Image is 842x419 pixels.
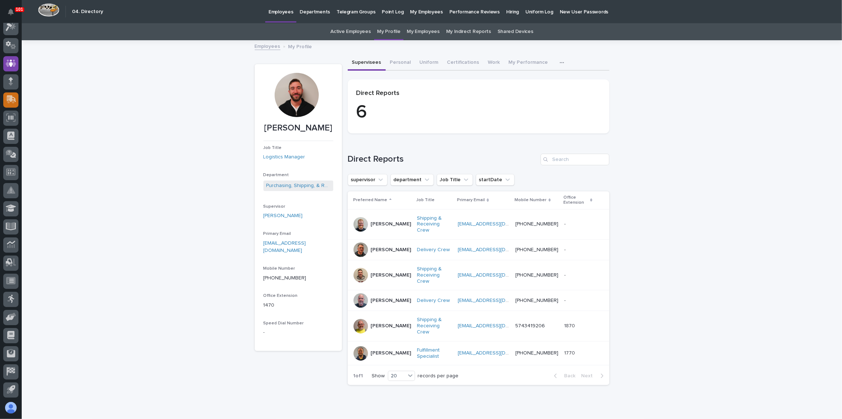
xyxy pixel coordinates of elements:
a: Delivery Crew [417,247,450,253]
p: 1470 [263,302,333,309]
a: [PERSON_NAME] [263,212,303,220]
p: [PERSON_NAME] [371,323,411,329]
button: Notifications [3,4,18,20]
a: My Profile [377,23,401,40]
p: Primary Email [457,196,485,204]
button: startDate [476,174,515,186]
p: 1870 [564,321,577,329]
a: Shipping & Receiving Crew [417,215,452,233]
a: My Employees [407,23,439,40]
p: Direct Reports [356,90,601,98]
tr: [PERSON_NAME]Delivery Crew [EMAIL_ADDRESS][DOMAIN_NAME] [PHONE_NUMBER]-- [348,290,609,311]
a: [EMAIL_ADDRESS][DOMAIN_NAME] [263,241,306,253]
p: Preferred Name [354,196,388,204]
a: [EMAIL_ADDRESS][DOMAIN_NAME] [458,221,540,227]
span: Office Extension [263,294,298,298]
button: users-avatar [3,400,18,415]
tr: [PERSON_NAME]Shipping & Receiving Crew [EMAIL_ADDRESS][DOMAIN_NAME] [PHONE_NUMBER]-- [348,209,609,239]
p: [PERSON_NAME] [371,247,411,253]
span: Job Title [263,146,282,150]
tr: [PERSON_NAME]Shipping & Receiving Crew [EMAIL_ADDRESS][DOMAIN_NAME] [PHONE_NUMBER]-- [348,260,609,290]
a: Purchasing, Shipping, & Receiving [266,182,330,190]
p: 1 of 1 [348,367,369,385]
a: [EMAIL_ADDRESS][DOMAIN_NAME] [458,323,540,328]
span: Department [263,173,289,177]
h1: Direct Reports [348,154,538,165]
a: [PHONE_NUMBER] [516,298,559,303]
span: Next [581,373,597,378]
p: Job Title [416,196,435,204]
button: Back [548,373,579,379]
a: [EMAIL_ADDRESS][DOMAIN_NAME] [458,298,540,303]
p: [PERSON_NAME] [371,298,411,304]
h2: 04. Directory [72,9,103,15]
span: Back [560,373,576,378]
button: Personal [386,55,415,71]
p: Mobile Number [515,196,547,204]
a: [EMAIL_ADDRESS][DOMAIN_NAME] [458,273,540,278]
div: 20 [388,372,406,380]
button: Next [579,373,609,379]
p: [PERSON_NAME] [371,272,411,278]
p: My Profile [288,42,312,50]
a: [PHONE_NUMBER] [516,247,559,252]
p: 6 [356,101,601,123]
button: Supervisees [348,55,386,71]
a: [EMAIL_ADDRESS][DOMAIN_NAME] [458,350,540,356]
p: [PERSON_NAME] [371,221,411,227]
p: - [564,220,567,227]
tr: [PERSON_NAME]Fulfillment Specialist [EMAIL_ADDRESS][DOMAIN_NAME] [PHONE_NUMBER]17701770 [348,341,609,365]
a: Logistics Manager [263,153,305,161]
a: [PHONE_NUMBER] [263,275,306,281]
span: Mobile Number [263,266,295,271]
a: Shipping & Receiving Crew [417,317,452,335]
a: [EMAIL_ADDRESS][DOMAIN_NAME] [458,247,540,252]
a: 5743419206 [516,323,545,328]
p: - [564,271,567,278]
a: Employees [255,42,280,50]
span: Primary Email [263,232,291,236]
span: Speed Dial Number [263,321,304,325]
p: 1770 [564,349,577,356]
p: Show [372,373,385,379]
a: [PHONE_NUMBER] [516,350,559,356]
p: Office Extension [564,194,589,207]
button: Job Title [437,174,473,186]
input: Search [541,154,609,165]
p: - [263,329,333,336]
a: Delivery Crew [417,298,450,304]
p: 101 [16,7,23,12]
tr: [PERSON_NAME]Delivery Crew [EMAIL_ADDRESS][DOMAIN_NAME] [PHONE_NUMBER]-- [348,239,609,260]
p: [PERSON_NAME] [371,350,411,356]
a: Fulfillment Specialist [417,347,452,360]
a: [PHONE_NUMBER] [516,221,559,227]
button: department [390,174,434,186]
p: [PERSON_NAME] [263,123,333,133]
a: [PHONE_NUMBER] [516,273,559,278]
span: Supervisor [263,204,285,209]
img: Workspace Logo [38,3,59,17]
div: Notifications101 [9,9,18,20]
a: Shipping & Receiving Crew [417,266,452,284]
p: records per page [418,373,459,379]
button: supervisor [348,174,388,186]
button: Work [484,55,504,71]
button: Certifications [443,55,484,71]
button: Uniform [415,55,443,71]
p: - [564,245,567,253]
p: - [564,296,567,304]
a: Shared Devices [498,23,533,40]
tr: [PERSON_NAME]Shipping & Receiving Crew [EMAIL_ADDRESS][DOMAIN_NAME] 574341920618701870 [348,311,609,341]
a: Active Employees [330,23,371,40]
a: My Indirect Reports [446,23,491,40]
button: My Performance [504,55,553,71]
